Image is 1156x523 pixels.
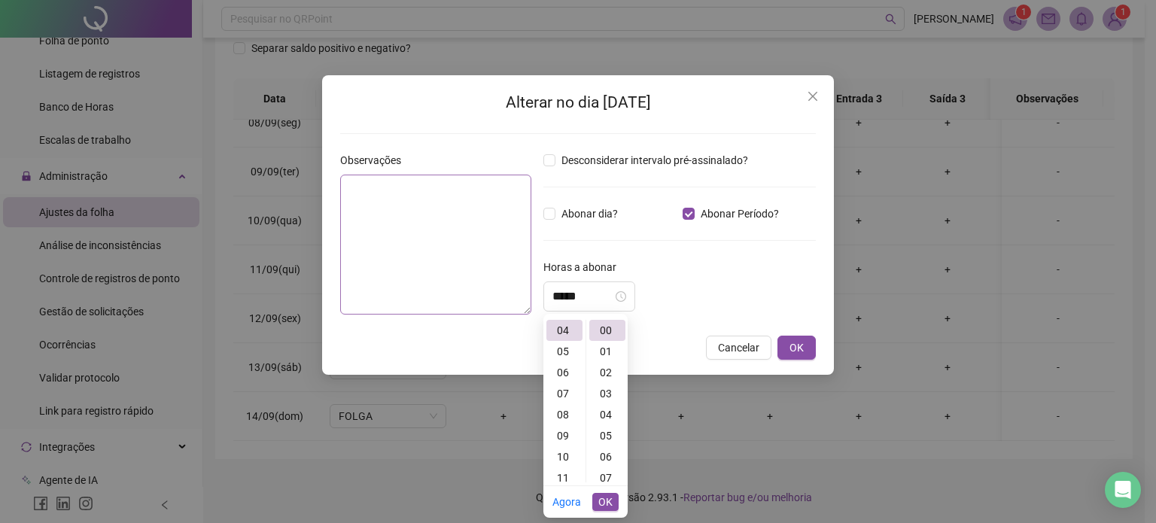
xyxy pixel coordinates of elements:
div: 06 [589,446,625,467]
div: 08 [546,404,583,425]
button: OK [592,493,619,511]
div: 07 [546,383,583,404]
div: Open Intercom Messenger [1105,472,1141,508]
span: Desconsiderar intervalo pré-assinalado? [555,152,754,169]
a: Agora [552,496,581,508]
div: 06 [546,362,583,383]
div: 04 [589,404,625,425]
button: Cancelar [706,336,771,360]
div: 05 [546,341,583,362]
span: OK [598,494,613,510]
h2: Alterar no dia [DATE] [340,90,816,115]
div: 10 [546,446,583,467]
span: Abonar Período? [695,205,785,222]
span: OK [789,339,804,356]
div: 05 [589,425,625,446]
div: 07 [589,467,625,488]
div: 04 [546,320,583,341]
div: 11 [546,467,583,488]
div: 03 [589,383,625,404]
div: 02 [589,362,625,383]
div: 01 [589,341,625,362]
div: 00 [589,320,625,341]
span: Cancelar [718,339,759,356]
span: close [807,90,819,102]
label: Observações [340,152,411,169]
label: Horas a abonar [543,259,626,275]
button: OK [777,336,816,360]
span: Abonar dia? [555,205,624,222]
div: 09 [546,425,583,446]
button: Close [801,84,825,108]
